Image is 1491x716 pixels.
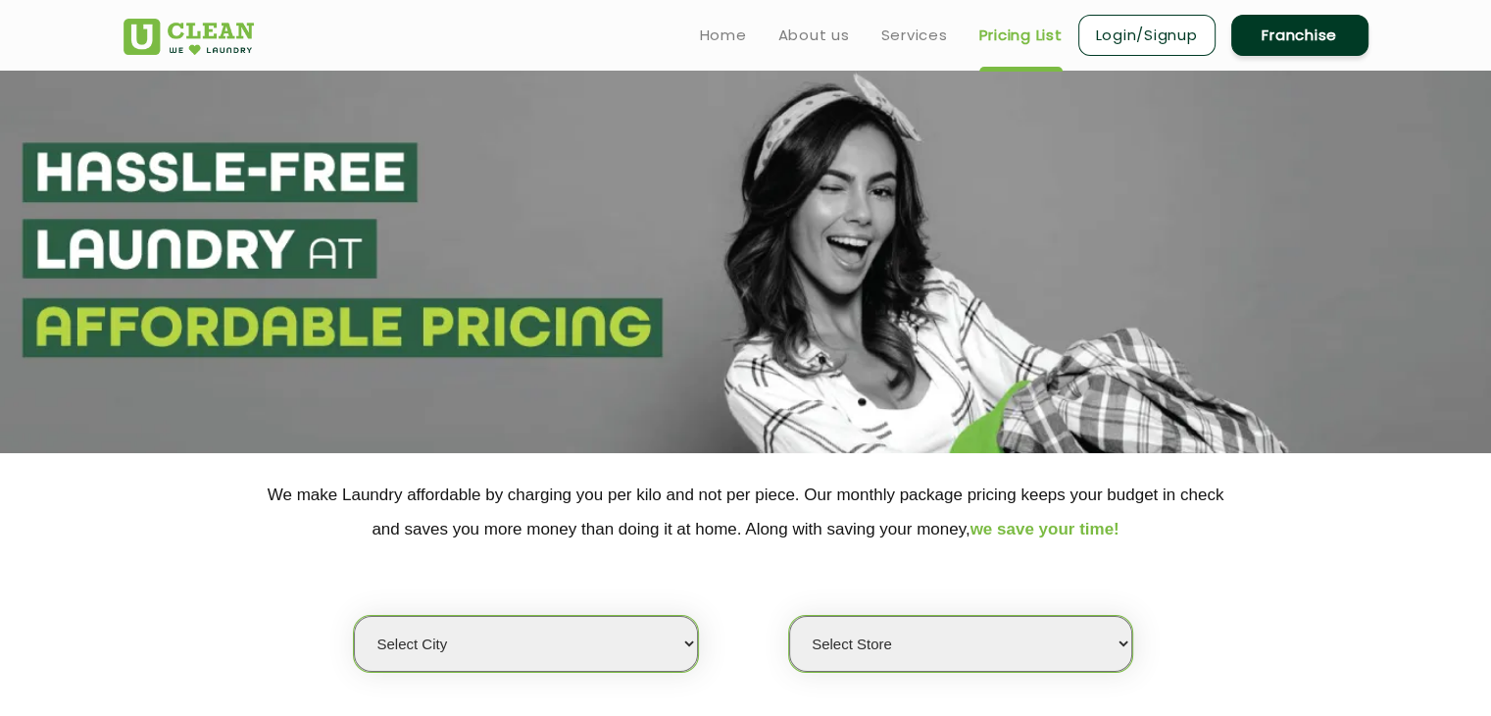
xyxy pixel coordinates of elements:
a: Services [881,24,948,47]
a: Pricing List [979,24,1063,47]
img: UClean Laundry and Dry Cleaning [124,19,254,55]
a: Franchise [1231,15,1368,56]
span: we save your time! [970,520,1119,538]
a: Home [700,24,747,47]
a: Login/Signup [1078,15,1216,56]
a: About us [778,24,850,47]
p: We make Laundry affordable by charging you per kilo and not per piece. Our monthly package pricin... [124,478,1368,546]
